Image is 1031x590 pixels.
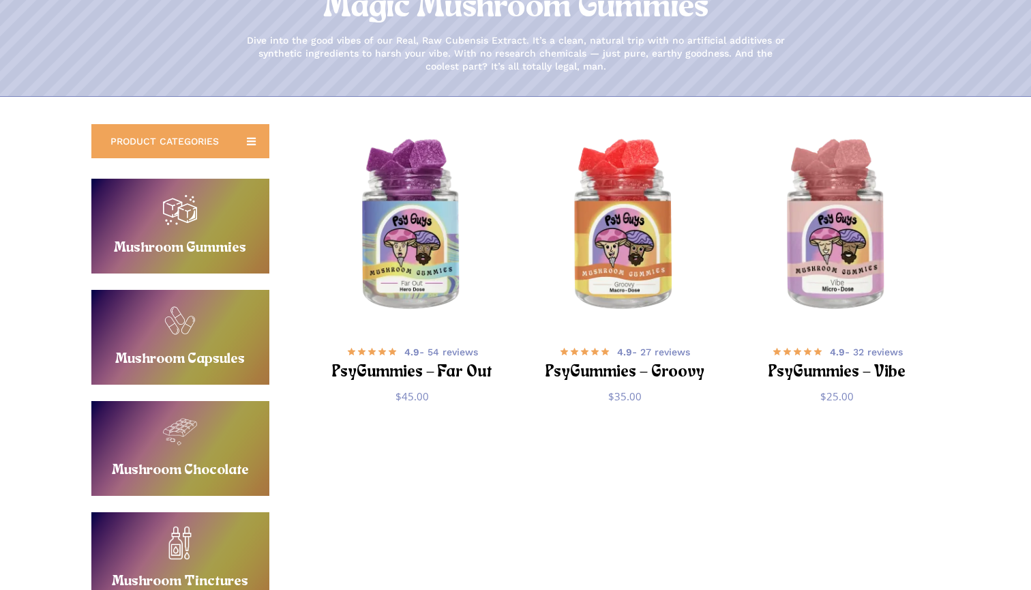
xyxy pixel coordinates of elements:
[330,343,496,379] a: 4.9- 54 reviews PsyGummies – Far Out
[617,346,632,357] b: 4.9
[313,127,513,327] a: PsyGummies - Far Out
[395,389,402,403] span: $
[542,343,708,379] a: 4.9- 27 reviews PsyGummies – Groovy
[755,360,921,385] h2: PsyGummies – Vibe
[617,345,690,359] span: - 27 reviews
[243,34,788,73] p: Dive into the good vibes of our Real, Raw Cubensis Extract. It’s a clean, natural trip with no ar...
[830,346,845,357] b: 4.9
[542,360,708,385] h2: PsyGummies – Groovy
[830,345,903,359] span: - 32 reviews
[330,360,496,385] h2: PsyGummies – Far Out
[608,389,642,403] bdi: 35.00
[525,127,725,327] a: PsyGummies - Groovy
[820,389,826,403] span: $
[91,124,269,158] a: PRODUCT CATEGORIES
[110,134,219,148] span: PRODUCT CATEGORIES
[313,127,513,327] img: Blackberry hero dose magic mushroom gummies in a PsyGuys branded jar
[395,389,429,403] bdi: 45.00
[525,127,725,327] img: Strawberry macrodose magic mushroom gummies in a PsyGuys branded jar
[404,345,478,359] span: - 54 reviews
[820,389,854,403] bdi: 25.00
[404,346,419,357] b: 4.9
[755,343,921,379] a: 4.9- 32 reviews PsyGummies – Vibe
[738,127,938,327] img: Passionfruit microdose magic mushroom gummies in a PsyGuys branded jar
[608,389,614,403] span: $
[738,127,938,327] a: PsyGummies - Vibe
